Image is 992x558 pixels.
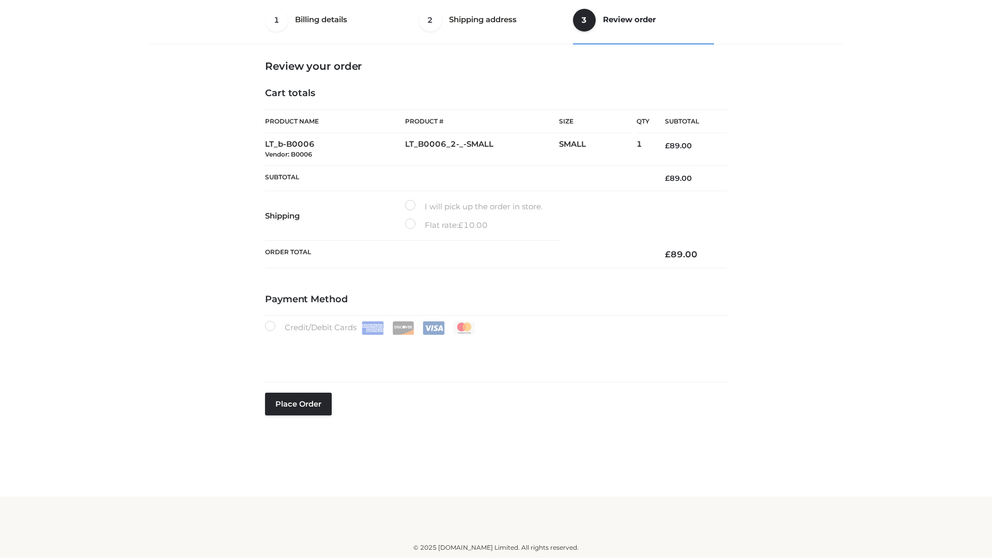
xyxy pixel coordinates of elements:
td: LT_B0006_2-_-SMALL [405,133,559,166]
img: Visa [423,321,445,335]
th: Product Name [265,110,405,133]
td: SMALL [559,133,637,166]
h4: Payment Method [265,294,727,305]
img: Discover [392,321,414,335]
span: £ [458,220,463,230]
th: Size [559,110,631,133]
th: Subtotal [649,110,727,133]
th: Product # [405,110,559,133]
td: 1 [637,133,649,166]
button: Place order [265,393,332,415]
img: Amex [362,321,384,335]
label: I will pick up the order in store. [405,200,542,213]
label: Flat rate: [405,219,488,232]
h4: Cart totals [265,88,727,99]
small: Vendor: B0006 [265,150,312,158]
label: Credit/Debit Cards [265,321,476,335]
bdi: 89.00 [665,249,698,259]
bdi: 89.00 [665,174,692,183]
th: Qty [637,110,649,133]
img: Mastercard [453,321,475,335]
bdi: 89.00 [665,141,692,150]
div: © 2025 [DOMAIN_NAME] Limited. All rights reserved. [153,542,839,553]
span: £ [665,174,670,183]
th: Subtotal [265,165,649,191]
bdi: 10.00 [458,220,488,230]
td: LT_b-B0006 [265,133,405,166]
span: £ [665,141,670,150]
iframe: Secure payment input frame [263,333,725,370]
th: Order Total [265,241,649,268]
h3: Review your order [265,60,727,72]
th: Shipping [265,191,405,241]
span: £ [665,249,671,259]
